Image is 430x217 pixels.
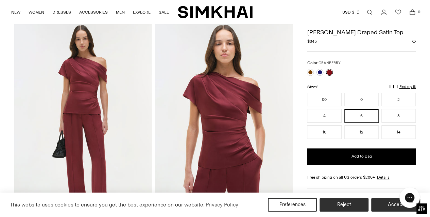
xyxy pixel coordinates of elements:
[316,85,318,89] span: 6
[377,5,391,19] a: Go to the account page
[363,5,376,19] a: Open search modal
[412,39,416,43] button: Add to Wishlist
[5,191,68,212] iframe: Sign Up via Text for Offers
[406,5,419,19] a: Open cart modal
[371,198,420,212] button: Accept
[307,84,318,90] label: Size:
[29,5,44,20] a: WOMEN
[307,125,341,139] button: 10
[318,61,340,65] span: CRANBERRY
[307,109,341,123] button: 4
[307,38,316,44] span: $345
[52,5,71,20] a: DRESSES
[377,174,389,180] a: Details
[307,174,416,180] div: Free shipping on all US orders $200+
[307,29,416,35] h1: [PERSON_NAME] Draped Satin Top
[342,5,360,20] button: USD $
[381,109,416,123] button: 8
[307,93,341,106] button: 00
[344,93,379,106] button: 0
[320,198,368,212] button: Reject
[205,200,239,210] a: Privacy Policy (opens in a new tab)
[391,5,405,19] a: Wishlist
[307,60,340,66] label: Color:
[116,5,125,20] a: MEN
[307,148,416,165] button: Add to Bag
[351,153,372,159] span: Add to Bag
[344,125,379,139] button: 12
[10,201,205,208] span: This website uses cookies to ensure you get the best experience on our website.
[344,109,379,123] button: 6
[268,198,317,212] button: Preferences
[133,5,151,20] a: EXPLORE
[159,5,169,20] a: SALE
[178,5,253,19] a: SIMKHAI
[79,5,108,20] a: ACCESSORIES
[381,93,416,106] button: 2
[381,125,416,139] button: 14
[416,9,422,15] span: 0
[11,5,20,20] a: NEW
[396,185,423,210] iframe: Gorgias live chat messenger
